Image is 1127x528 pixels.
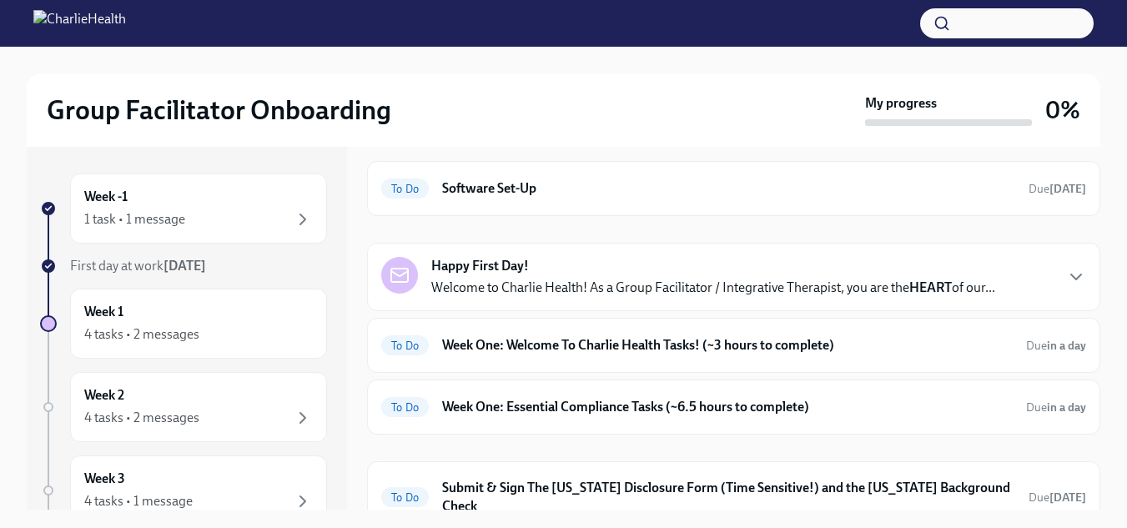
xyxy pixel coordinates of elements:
[84,303,123,321] h6: Week 1
[431,279,995,297] p: Welcome to Charlie Health! As a Group Facilitator / Integrative Therapist, you are the of our...
[381,332,1086,359] a: To DoWeek One: Welcome To Charlie Health Tasks! (~3 hours to complete)Duein a day
[33,10,126,37] img: CharlieHealth
[381,183,429,195] span: To Do
[84,210,185,229] div: 1 task • 1 message
[1026,400,1086,415] span: Due
[40,173,327,244] a: Week -11 task • 1 message
[442,336,1013,355] h6: Week One: Welcome To Charlie Health Tasks! (~3 hours to complete)
[47,93,391,127] h2: Group Facilitator Onboarding
[1029,182,1086,196] span: Due
[40,455,327,525] a: Week 34 tasks • 1 message
[865,94,937,113] strong: My progress
[84,325,199,344] div: 4 tasks • 2 messages
[1047,339,1086,353] strong: in a day
[84,409,199,427] div: 4 tasks • 2 messages
[84,470,125,488] h6: Week 3
[381,175,1086,202] a: To DoSoftware Set-UpDue[DATE]
[381,401,429,414] span: To Do
[381,475,1086,519] a: To DoSubmit & Sign The [US_STATE] Disclosure Form (Time Sensitive!) and the [US_STATE] Background...
[1045,95,1080,125] h3: 0%
[1029,181,1086,197] span: September 3rd, 2025 10:00
[381,394,1086,420] a: To DoWeek One: Essential Compliance Tasks (~6.5 hours to complete)Duein a day
[381,491,429,504] span: To Do
[84,188,128,206] h6: Week -1
[1026,400,1086,415] span: September 9th, 2025 10:00
[909,279,952,295] strong: HEART
[164,258,206,274] strong: [DATE]
[40,289,327,359] a: Week 14 tasks • 2 messages
[431,257,529,275] strong: Happy First Day!
[1026,338,1086,354] span: September 9th, 2025 10:00
[1049,490,1086,505] strong: [DATE]
[442,398,1013,416] h6: Week One: Essential Compliance Tasks (~6.5 hours to complete)
[70,258,206,274] span: First day at work
[1026,339,1086,353] span: Due
[84,386,124,405] h6: Week 2
[40,257,327,275] a: First day at work[DATE]
[381,339,429,352] span: To Do
[1029,490,1086,505] span: September 11th, 2025 10:00
[84,492,193,510] div: 4 tasks • 1 message
[1047,400,1086,415] strong: in a day
[442,479,1015,515] h6: Submit & Sign The [US_STATE] Disclosure Form (Time Sensitive!) and the [US_STATE] Background Check
[40,372,327,442] a: Week 24 tasks • 2 messages
[1049,182,1086,196] strong: [DATE]
[442,179,1015,198] h6: Software Set-Up
[1029,490,1086,505] span: Due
